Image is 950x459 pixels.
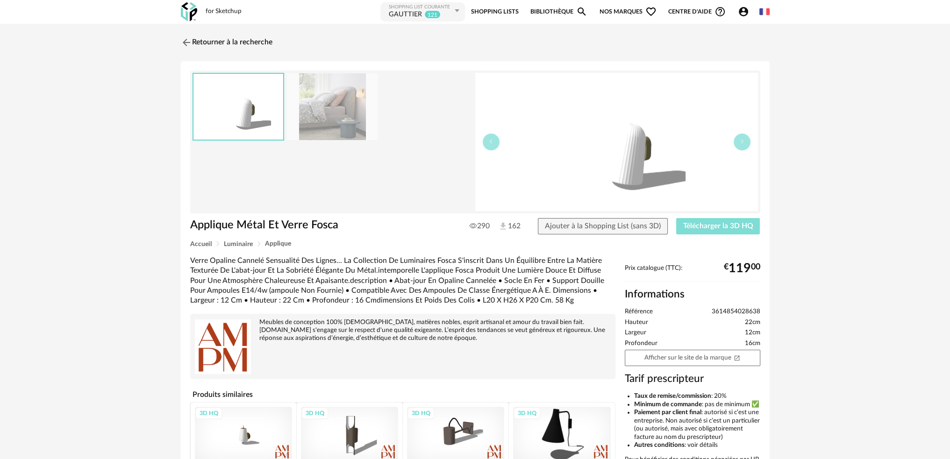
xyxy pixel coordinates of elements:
span: Référence [625,308,653,316]
div: Shopping List courante [389,4,452,10]
b: Autres conditions [634,442,685,448]
img: thumbnail.png [193,74,283,140]
div: 3D HQ [195,407,222,419]
img: OXP [181,2,197,21]
div: 3D HQ [407,407,435,419]
h1: Applique Métal Et Verre Fosca [190,218,422,233]
div: 3D HQ [301,407,329,419]
li: : autorisé si c’est une entreprise. Non autorisé si c’est un particulier (ou autorisé, mais avec ... [634,409,760,441]
a: Shopping Lists [471,1,519,22]
span: 12cm [745,329,760,337]
span: Heart Outline icon [645,6,657,17]
div: 3D HQ [514,407,541,419]
span: Hauteur [625,318,648,327]
div: Breadcrumb [190,240,760,247]
a: Retourner à la recherche [181,32,272,53]
img: Téléchargements [498,221,508,231]
span: 162 [498,221,521,232]
div: Verre Opaline Cannelé Sensualité Des Lignes... La Collection De Luminaires Fosca S'inscrit Dans U... [190,256,615,305]
span: Applique [265,240,291,247]
span: 16cm [745,339,760,348]
div: Meubles de conception 100% [DEMOGRAPHIC_DATA], matières nobles, esprit artisanal et amour du trav... [195,318,611,342]
button: Ajouter à la Shopping List (sans 3D) [538,218,668,235]
span: 290 [470,221,490,231]
span: Largeur [625,329,646,337]
span: Centre d'aideHelp Circle Outline icon [668,6,726,17]
div: € 00 [724,265,760,272]
span: 3614854028638 [712,308,760,316]
span: Help Circle Outline icon [714,6,726,17]
h2: Informations [625,288,760,301]
span: 119 [729,265,751,272]
span: Account Circle icon [738,6,753,17]
li: : voir détails [634,441,760,450]
b: Paiement par client final [634,409,701,416]
span: Profondeur [625,339,657,348]
span: Luminaire [224,241,253,247]
img: svg+xml;base64,PHN2ZyB3aWR0aD0iMjQiIGhlaWdodD0iMjQiIHZpZXdCb3g9IjAgMCAyNCAyNCIgZmlsbD0ibm9uZSIgeG... [181,37,192,48]
span: 22cm [745,318,760,327]
img: b4139081002ed75d83372f2068d67f04.jpg [287,73,378,140]
button: Télécharger la 3D HQ [676,218,760,235]
a: BibliothèqueMagnify icon [530,1,587,22]
span: Nos marques [600,1,657,22]
span: Accueil [190,241,212,247]
span: Télécharger la 3D HQ [683,222,753,230]
b: Minimum de commande [634,401,702,408]
span: Magnify icon [576,6,587,17]
span: Open In New icon [734,354,740,360]
h4: Produits similaires [190,388,615,402]
span: Ajouter à la Shopping List (sans 3D) [545,222,661,230]
a: Afficher sur le site de la marqueOpen In New icon [625,350,760,366]
img: fr [759,7,770,17]
li: : pas de minimum ✅ [634,401,760,409]
div: for Sketchup [206,7,242,16]
li: : 20% [634,392,760,401]
h3: Tarif prescripteur [625,372,760,386]
div: GAUTTIER [389,10,422,20]
sup: 121 [424,10,441,19]
div: Prix catalogue (TTC): [625,264,760,282]
img: brand logo [195,318,251,374]
span: Account Circle icon [738,6,749,17]
img: thumbnail.png [475,73,758,211]
b: Taux de remise/commission [634,393,711,399]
